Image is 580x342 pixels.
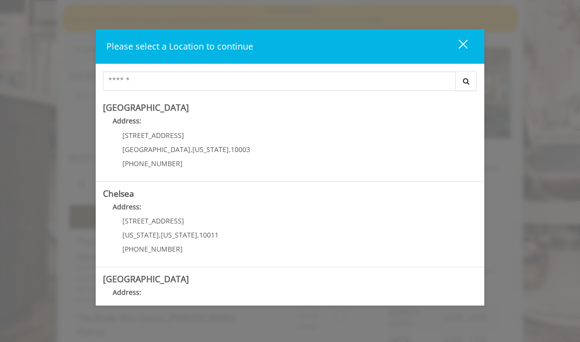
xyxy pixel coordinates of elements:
[159,230,161,239] span: ,
[199,230,219,239] span: 10011
[447,39,467,53] div: close dialog
[229,145,231,154] span: ,
[103,71,477,96] div: Center Select
[192,145,229,154] span: [US_STATE]
[113,288,141,297] b: Address:
[231,145,250,154] span: 10003
[103,71,456,91] input: Search Center
[197,230,199,239] span: ,
[122,145,190,154] span: [GEOGRAPHIC_DATA]
[161,230,197,239] span: [US_STATE]
[113,116,141,125] b: Address:
[122,131,184,140] span: [STREET_ADDRESS]
[103,273,189,285] b: [GEOGRAPHIC_DATA]
[122,230,159,239] span: [US_STATE]
[106,40,253,52] span: Please select a Location to continue
[461,78,472,85] i: Search button
[190,145,192,154] span: ,
[122,159,183,168] span: [PHONE_NUMBER]
[103,188,134,199] b: Chelsea
[122,244,183,254] span: [PHONE_NUMBER]
[122,216,184,225] span: [STREET_ADDRESS]
[103,102,189,113] b: [GEOGRAPHIC_DATA]
[441,36,474,56] button: close dialog
[113,202,141,211] b: Address:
